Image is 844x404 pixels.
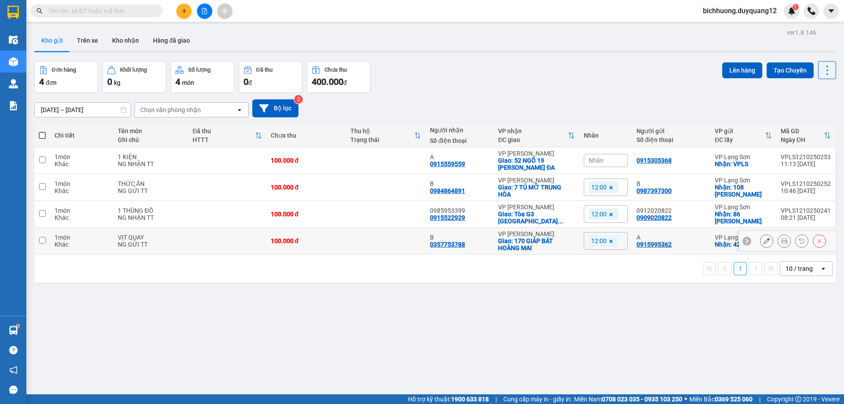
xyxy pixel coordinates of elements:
[589,157,604,164] span: Nhãn
[637,180,706,187] div: B
[271,184,342,191] div: 100.000 đ
[430,241,465,248] div: 0357753788
[343,79,347,86] span: đ
[637,157,672,164] div: 0915305368
[312,76,343,87] span: 400.000
[451,396,489,403] strong: 1900 633 818
[637,207,706,214] div: 0912020822
[118,180,184,187] div: THỨC ĂN
[9,386,18,394] span: message
[823,4,839,19] button: caret-down
[495,394,497,404] span: |
[55,187,109,194] div: Khác
[46,79,57,86] span: đơn
[591,237,607,245] span: 12:00
[55,153,109,160] div: 1 món
[781,180,831,187] div: VPLS1210250252
[239,61,302,93] button: Đã thu0đ
[36,8,43,14] span: search
[430,187,465,194] div: 0984864891
[182,79,194,86] span: món
[55,234,109,241] div: 1 món
[808,7,815,15] img: phone-icon
[271,132,342,139] div: Chưa thu
[55,207,109,214] div: 1 món
[781,153,831,160] div: VPLS1210250253
[781,214,831,221] div: 08:21 [DATE]
[176,4,192,19] button: plus
[236,106,243,113] svg: open
[637,214,672,221] div: 0909020822
[827,7,835,15] span: caret-down
[734,262,747,275] button: 1
[498,204,575,211] div: VP [PERSON_NAME]
[715,160,772,167] div: Nhận: VPLS
[430,137,489,144] div: Số điện thoại
[715,204,772,211] div: VP Lạng Sơn
[781,187,831,194] div: 10:46 [DATE]
[48,6,152,16] input: Tìm tên, số ĐT hoặc mã đơn
[715,136,765,143] div: ĐC lấy
[430,214,465,221] div: 0915522929
[35,103,131,117] input: Select a date range.
[114,79,120,86] span: kg
[193,136,255,143] div: HTTT
[193,127,255,135] div: Đã thu
[271,237,342,244] div: 100.000 đ
[637,127,706,135] div: Người gửi
[17,324,19,327] sup: 1
[498,184,575,198] div: Giao: 7 TỦ MỠ TRUNG HÒA
[602,396,682,403] strong: 0708 023 035 - 0935 103 250
[715,177,772,184] div: VP Lạng Sơn
[498,230,575,237] div: VP [PERSON_NAME]
[324,67,347,73] div: Chưa thu
[767,62,814,78] button: Tạo Chuyến
[760,234,773,247] div: Sửa đơn hàng
[222,8,228,14] span: aim
[696,5,784,16] span: bichhuong.duyquang12
[637,241,672,248] div: 0915995362
[715,211,772,225] div: Nhận: 86 Bùi Thị Xuân
[9,346,18,354] span: question-circle
[217,4,233,19] button: aim
[9,57,18,66] img: warehouse-icon
[118,127,184,135] div: Tên món
[558,218,563,225] span: ...
[307,61,371,93] button: Chưa thu400.000đ
[715,184,772,198] div: Nhận: 108 NGUYỄN DU
[118,241,184,248] div: NG GỬI TT
[430,153,489,160] div: A
[591,210,607,218] span: 12:00
[795,396,801,402] span: copyright
[503,394,572,404] span: Cung cấp máy in - giấy in:
[498,157,575,171] div: Giao: 52 NGÕ 19 TRẦN QUANG DIỆU ĐỐNG ĐA
[574,394,682,404] span: Miền Nam
[9,79,18,88] img: warehouse-icon
[430,160,465,167] div: 0915559559
[689,394,753,404] span: Miền Bắc
[55,241,109,248] div: Khác
[715,241,772,248] div: Nhận: 42 BÀ TRIỆU
[118,214,184,221] div: NG NHẬN TT
[9,35,18,44] img: warehouse-icon
[430,207,489,214] div: 0985953399
[781,136,824,143] div: Ngày ĐH
[294,95,303,104] sup: 2
[430,127,489,134] div: Người nhận
[7,6,19,19] img: logo-vxr
[637,187,672,194] div: 0987397300
[107,76,112,87] span: 0
[781,207,831,214] div: VPLS1210250241
[787,28,816,37] div: ver 1.8.146
[55,180,109,187] div: 1 món
[759,394,760,404] span: |
[408,394,489,404] span: Hỗ trợ kỹ thuật:
[171,61,234,93] button: Số lượng4món
[34,30,70,51] button: Kho gửi
[102,61,166,93] button: Khối lượng0kg
[781,127,824,135] div: Mã GD
[498,211,575,225] div: Giao: Tòa G3 Sunshine Garden đường Dương Văn Bé
[776,124,835,147] th: Toggle SortBy
[271,211,342,218] div: 100.000 đ
[188,124,266,147] th: Toggle SortBy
